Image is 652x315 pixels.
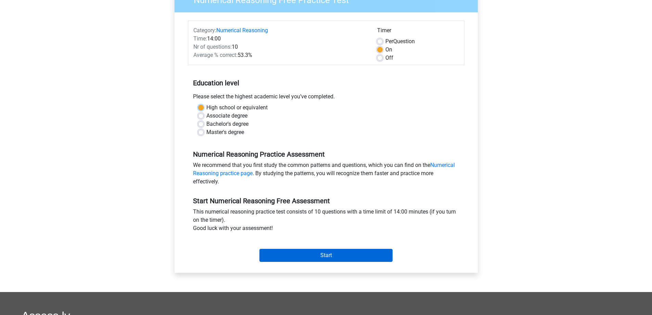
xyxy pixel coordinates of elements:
div: 10 [188,43,372,51]
div: 14:00 [188,35,372,43]
h5: Start Numerical Reasoning Free Assessment [193,197,459,205]
a: Numerical Reasoning [216,27,268,34]
label: Off [385,54,393,62]
div: This numerical reasoning practice test consists of 10 questions with a time limit of 14:00 minute... [188,208,464,235]
h5: Numerical Reasoning Practice Assessment [193,150,459,158]
label: Master's degree [206,128,244,136]
label: On [385,46,392,54]
div: Please select the highest academic level you’ve completed. [188,93,464,104]
label: Question [385,37,415,46]
label: High school or equivalent [206,104,268,112]
div: Timer [377,26,459,37]
span: Nr of questions: [193,44,232,50]
label: Bachelor's degree [206,120,248,128]
div: 53.3% [188,51,372,59]
div: We recommend that you first study the common patterns and questions, which you can find on the . ... [188,161,464,189]
span: Category: [193,27,216,34]
span: Average % correct: [193,52,238,58]
span: Per [385,38,393,45]
label: Associate degree [206,112,247,120]
input: Start [259,249,393,262]
h5: Education level [193,76,459,90]
span: Time: [193,35,207,42]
